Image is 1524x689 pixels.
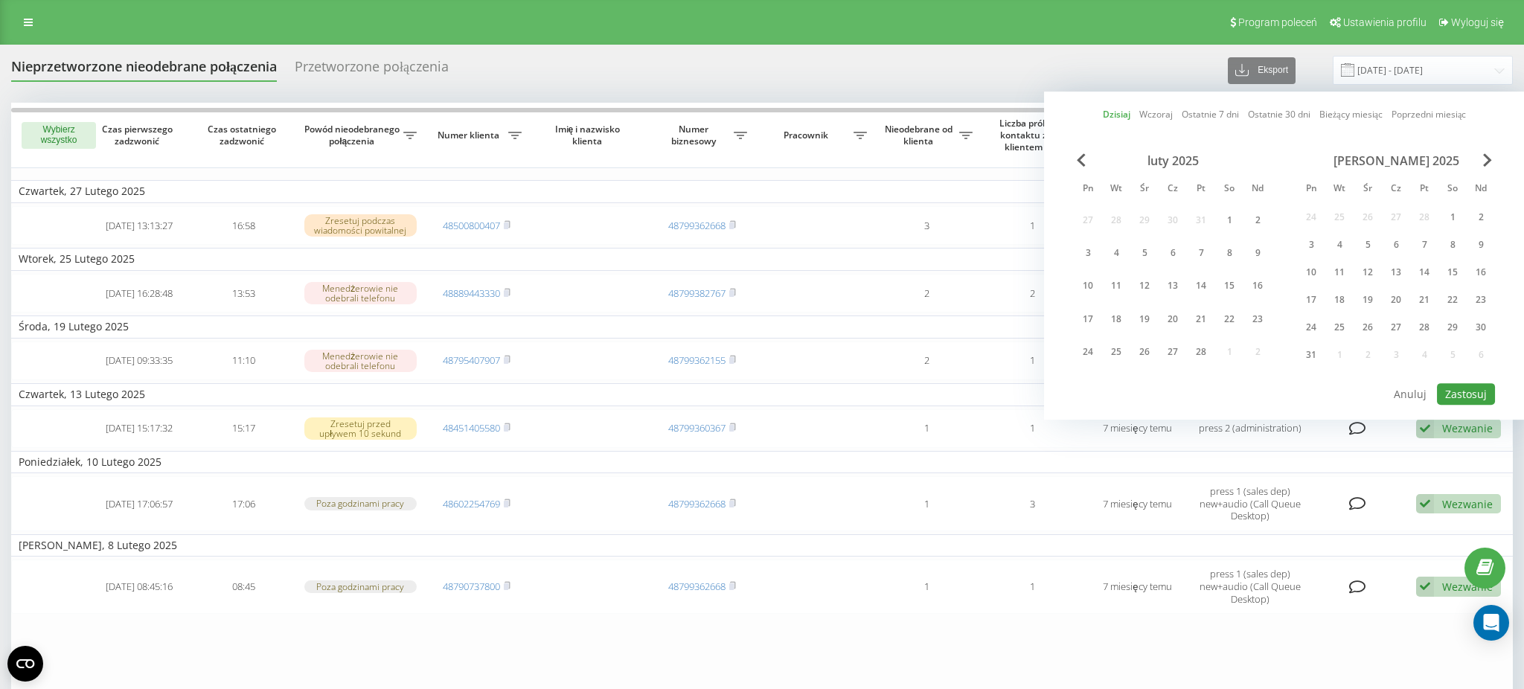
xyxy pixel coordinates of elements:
a: 48790737800 [443,580,500,593]
abbr: środa [1133,179,1156,201]
td: 1 [874,476,979,531]
div: [PERSON_NAME] 2025 [1297,153,1495,168]
div: pt 7 mar 2025 [1410,234,1438,256]
div: Wezwanie [1442,497,1493,511]
div: 3 [1302,235,1321,254]
div: wt 18 mar 2025 [1325,289,1354,311]
div: pt 14 lut 2025 [1187,272,1215,300]
span: Czas pierwszego zadzwonić [98,124,179,147]
div: pon 17 mar 2025 [1297,289,1325,311]
td: 3 [980,476,1085,531]
div: 25 [1330,318,1349,337]
span: Imię i nazwisko klienta [542,124,636,147]
td: [DATE] 08:45:16 [86,560,191,614]
span: Pracownik [762,129,854,141]
abbr: wtorek [1105,179,1127,201]
td: Czwartek, 27 Lutego 2025 [11,180,1513,202]
td: 7 miesięcy temu [1085,409,1190,449]
div: 16 [1471,263,1491,282]
td: Środa, 19 Lutego 2025 [11,315,1513,338]
div: pt 7 lut 2025 [1187,240,1215,267]
span: Czas ostatniego zadzwonić [203,124,284,147]
a: 48799382767 [668,286,726,300]
div: pon 17 lut 2025 [1074,305,1102,333]
div: 18 [1107,310,1126,329]
div: Menedżerowie nie odebrali telefonu [304,282,417,304]
td: [DATE] 17:06:57 [86,476,191,531]
div: czw 27 lut 2025 [1159,339,1187,366]
abbr: poniedziałek [1300,179,1322,201]
div: 23 [1248,310,1267,329]
a: 48500800407 [443,219,500,232]
div: 16 [1248,277,1267,296]
div: 14 [1191,277,1211,296]
div: 28 [1191,342,1211,362]
div: ndz 16 mar 2025 [1467,261,1495,283]
span: Wyloguj się [1451,16,1504,28]
div: śr 26 mar 2025 [1354,316,1382,339]
div: wt 4 mar 2025 [1325,234,1354,256]
td: 16:58 [191,206,296,246]
div: czw 20 mar 2025 [1382,289,1410,311]
a: 48799362668 [668,580,726,593]
div: sob 15 lut 2025 [1215,272,1243,300]
div: 24 [1078,342,1098,362]
span: Liczba prób kontaktu z klientem [987,118,1064,153]
td: press 1 (sales dep) new+audio (Call Queue Desktop) [1190,560,1310,614]
div: 23 [1471,290,1491,310]
div: śr 19 mar 2025 [1354,289,1382,311]
div: 30 [1471,318,1491,337]
div: sob 1 mar 2025 [1438,206,1467,228]
td: 2 [874,342,979,381]
div: 27 [1386,318,1406,337]
button: Open CMP widget [7,646,43,682]
abbr: piątek [1413,179,1435,201]
div: pon 31 mar 2025 [1297,344,1325,366]
div: 2 [1248,211,1267,230]
div: 12 [1358,263,1377,282]
td: [DATE] 15:17:32 [86,409,191,449]
span: Numer klienta [432,129,508,141]
div: 15 [1220,277,1239,296]
div: 26 [1358,318,1377,337]
td: 2 [874,274,979,313]
button: Eksport [1228,57,1296,84]
div: ndz 2 mar 2025 [1467,206,1495,228]
div: Menedżerowie nie odebrali telefonu [304,350,417,372]
abbr: sobota [1441,179,1464,201]
div: 19 [1135,310,1154,329]
td: 15:17 [191,409,296,449]
div: ndz 2 lut 2025 [1243,206,1272,234]
div: 18 [1330,290,1349,310]
div: Poza godzinami pracy [304,497,417,510]
div: pon 10 mar 2025 [1297,261,1325,283]
td: 08:45 [191,560,296,614]
a: 48795407907 [443,353,500,367]
abbr: niedziela [1470,179,1492,201]
div: sob 8 lut 2025 [1215,240,1243,267]
div: 13 [1386,263,1406,282]
div: 8 [1220,243,1239,263]
td: 13:53 [191,274,296,313]
td: 3 [874,206,979,246]
td: [DATE] 16:28:48 [86,274,191,313]
div: ndz 23 mar 2025 [1467,289,1495,311]
div: 21 [1191,310,1211,329]
div: 21 [1415,290,1434,310]
div: wt 25 mar 2025 [1325,316,1354,339]
div: 24 [1302,318,1321,337]
div: 26 [1135,342,1154,362]
div: 7 [1191,243,1211,263]
div: Nieprzetworzone nieodebrane połączenia [11,59,277,82]
div: śr 12 mar 2025 [1354,261,1382,283]
div: sob 8 mar 2025 [1438,234,1467,256]
div: śr 5 mar 2025 [1354,234,1382,256]
div: 31 [1302,345,1321,365]
td: 1 [980,206,1085,246]
div: ndz 16 lut 2025 [1243,272,1272,300]
div: 1 [1220,211,1239,230]
td: 7 miesięcy temu [1085,560,1190,614]
div: 22 [1220,310,1239,329]
div: czw 6 lut 2025 [1159,240,1187,267]
span: Program poleceń [1238,16,1317,28]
